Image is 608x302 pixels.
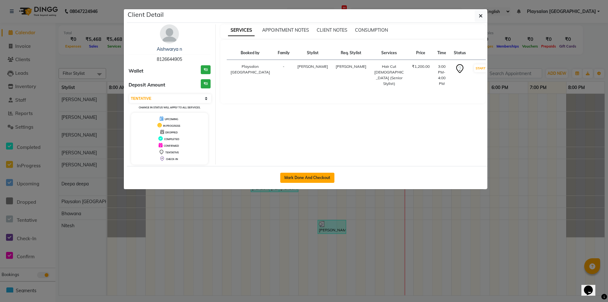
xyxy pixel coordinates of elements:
span: CHECK-IN [166,157,178,161]
td: Playsalon [GEOGRAPHIC_DATA] [227,60,274,91]
span: TENTATIVE [165,151,179,154]
div: Hair Cut [DEMOGRAPHIC_DATA] (Senior Stylist) [374,64,404,87]
a: Aishwarya n [157,46,182,52]
small: Change in status will apply to all services. [139,106,200,109]
h5: Client Detail [128,10,164,19]
button: START [474,64,487,72]
img: avatar [160,24,179,43]
span: UPCOMING [165,118,178,121]
span: Wallet [129,67,143,75]
td: 3:00 PM-4:00 PM [434,60,450,91]
th: Req. Stylist [332,46,370,60]
th: Family [274,46,294,60]
button: Mark Done And Checkout [280,173,334,183]
th: Status [450,46,470,60]
h3: ₹0 [201,79,211,88]
span: CONFIRMED [164,144,179,147]
span: [PERSON_NAME] [336,64,366,69]
span: CLIENT NOTES [317,27,347,33]
span: SERVICES [228,25,255,36]
span: Deposit Amount [129,81,165,89]
th: Time [434,46,450,60]
span: [PERSON_NAME] [297,64,328,69]
div: ₹1,200.00 [412,64,430,69]
iframe: chat widget [581,277,602,296]
span: 8126644905 [157,56,182,62]
span: APPOINTMENT NOTES [262,27,309,33]
th: Stylist [294,46,332,60]
span: COMPLETED [164,138,179,141]
td: - [274,60,294,91]
h3: ₹0 [201,65,211,74]
th: Booked by [227,46,274,60]
span: IN PROGRESS [163,124,180,127]
span: CONSUMPTION [355,27,388,33]
span: DROPPED [165,131,178,134]
th: Services [370,46,408,60]
th: Price [408,46,434,60]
